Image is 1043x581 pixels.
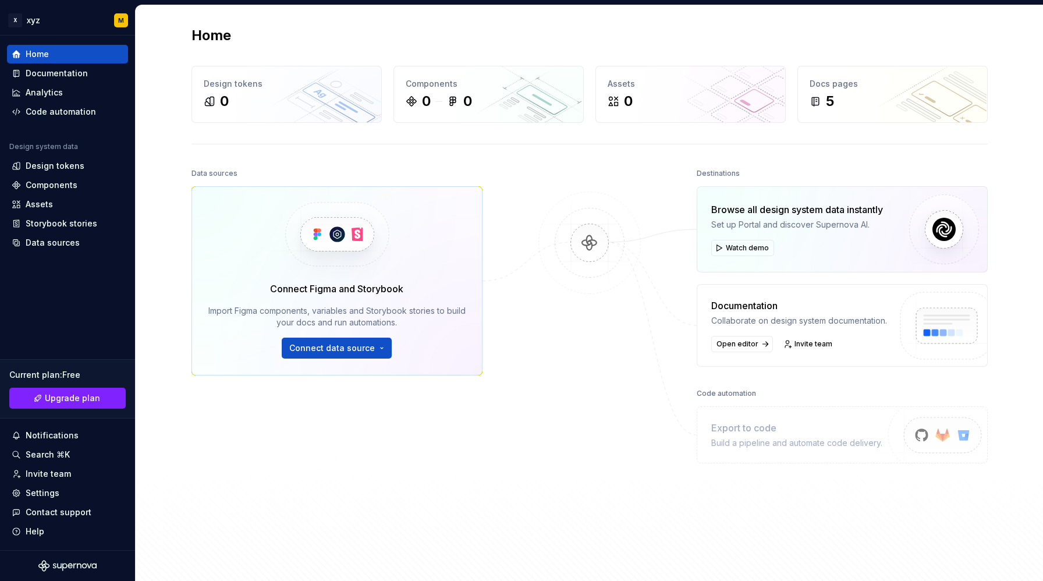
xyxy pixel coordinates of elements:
button: Search ⌘K [7,445,128,464]
div: Search ⌘K [26,449,70,460]
div: 0 [463,92,472,111]
div: Contact support [26,506,91,518]
div: Invite team [26,468,71,480]
div: Documentation [26,68,88,79]
span: Upgrade plan [45,392,100,404]
div: Analytics [26,87,63,98]
div: Design tokens [204,78,370,90]
a: Docs pages5 [797,66,988,123]
a: Assets0 [595,66,786,123]
h2: Home [191,26,231,45]
div: Assets [608,78,774,90]
button: Watch demo [711,240,774,256]
a: Code automation [7,102,128,121]
div: Build a pipeline and automate code delivery. [711,437,882,449]
div: Design system data [9,142,78,151]
div: Assets [26,199,53,210]
a: Assets [7,195,128,214]
div: Help [26,526,44,537]
a: Design tokens0 [191,66,382,123]
div: Documentation [711,299,887,313]
a: Documentation [7,64,128,83]
div: Connect Figma and Storybook [270,282,403,296]
div: Home [26,48,49,60]
button: XxyzM [2,8,133,33]
div: Storybook stories [26,218,97,229]
div: Browse all design system data instantly [711,203,883,217]
div: Current plan : Free [9,369,126,381]
div: 0 [422,92,431,111]
div: Data sources [191,165,237,182]
div: Data sources [26,237,80,249]
a: Design tokens [7,157,128,175]
div: Settings [26,487,59,499]
a: Analytics [7,83,128,102]
span: Connect data source [289,342,375,354]
div: Notifications [26,430,79,441]
svg: Supernova Logo [38,560,97,572]
span: Watch demo [726,243,769,253]
a: Settings [7,484,128,502]
button: Connect data source [282,338,392,359]
span: Invite team [794,339,832,349]
a: Open editor [711,336,773,352]
a: Data sources [7,233,128,252]
div: X [8,13,22,27]
a: Home [7,45,128,63]
div: 0 [624,92,633,111]
div: Design tokens [26,160,84,172]
div: Code automation [26,106,96,118]
a: Storybook stories [7,214,128,233]
div: Code automation [697,385,756,402]
div: xyz [27,15,40,26]
div: 5 [826,92,834,111]
div: Docs pages [810,78,975,90]
a: Upgrade plan [9,388,126,409]
a: Components [7,176,128,194]
button: Help [7,522,128,541]
div: Import Figma components, variables and Storybook stories to build your docs and run automations. [208,305,466,328]
div: M [118,16,124,25]
span: Open editor [716,339,758,349]
a: Invite team [7,465,128,483]
div: Collaborate on design system documentation. [711,315,887,327]
a: Components00 [393,66,584,123]
div: Components [26,179,77,191]
button: Notifications [7,426,128,445]
button: Contact support [7,503,128,522]
a: Invite team [780,336,838,352]
div: Destinations [697,165,740,182]
div: Components [406,78,572,90]
div: Set up Portal and discover Supernova AI. [711,219,883,231]
div: 0 [220,92,229,111]
div: Export to code [711,421,882,435]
